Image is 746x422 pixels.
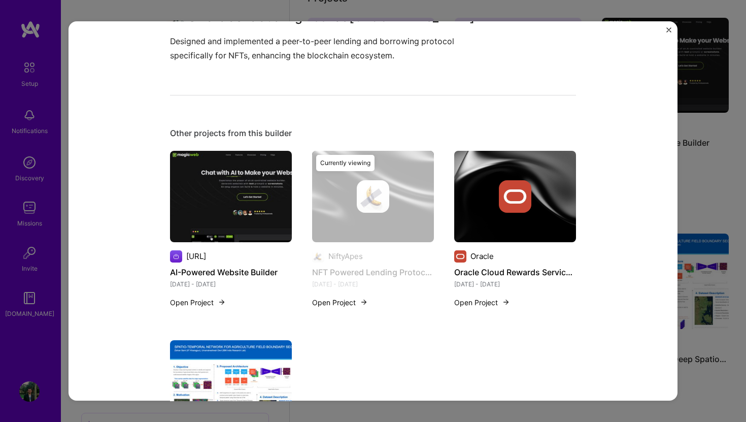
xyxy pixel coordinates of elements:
div: Oracle [470,251,494,262]
img: arrow-right [218,298,226,306]
img: cover [454,151,576,242]
img: Company logo [499,180,531,213]
button: Open Project [312,297,368,308]
img: Company logo [170,250,182,263]
div: [DATE] - [DATE] [454,279,576,289]
img: AI-Powered Website Builder [170,151,292,242]
img: Company logo [454,250,466,263]
img: arrow-right [502,298,510,306]
div: [URL] [186,251,206,262]
button: Close [666,27,671,38]
div: [DATE] - [DATE] [170,279,292,289]
div: Other projects from this builder [170,128,576,139]
img: cover [312,151,434,242]
p: Designed and implemented a peer-to-peer lending and borrowing protocol specifically for NFTs, enh... [170,35,500,62]
button: Open Project [454,297,510,308]
h4: Oracle Cloud Rewards Service System [454,266,576,279]
h3: Sr. Smart Contract Engineer at [GEOGRAPHIC_DATA] [170,8,500,26]
img: arrow-right [360,298,368,306]
h4: AI-Powered Website Builder [170,266,292,279]
button: Open Project [170,297,226,308]
div: Currently viewing [316,155,375,171]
